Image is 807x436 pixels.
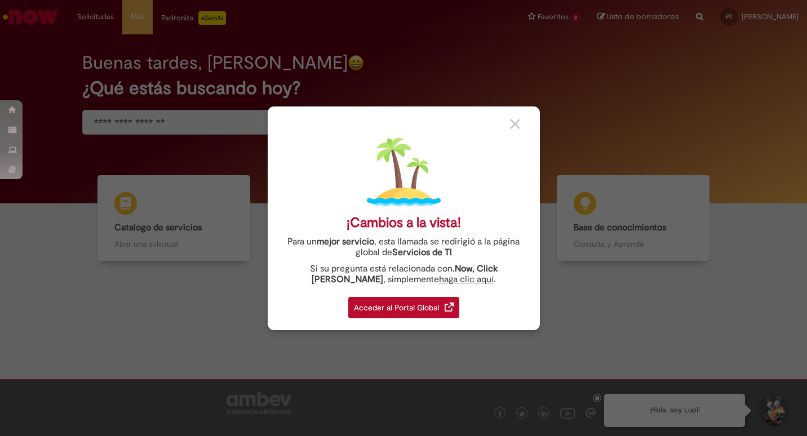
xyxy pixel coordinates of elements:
strong: .Now, Click [PERSON_NAME] [312,263,498,285]
a: haga clic aquí [439,268,494,285]
img: redirect_link.png [445,302,454,312]
a: Acceder al Portal Global [348,291,459,318]
div: Acceder al Portal Global [348,297,459,318]
strong: mejor servicio [317,236,374,247]
div: Para un , esta llamada se redirigió a la página global de [276,237,531,258]
img: close_button_grey.png [510,119,520,129]
div: Si su pregunta está relacionada con , simplemente . [276,264,531,285]
div: ¡Cambios a la vista! [347,215,461,231]
img: island.png [367,135,441,209]
a: Servicios de TI [392,241,452,258]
